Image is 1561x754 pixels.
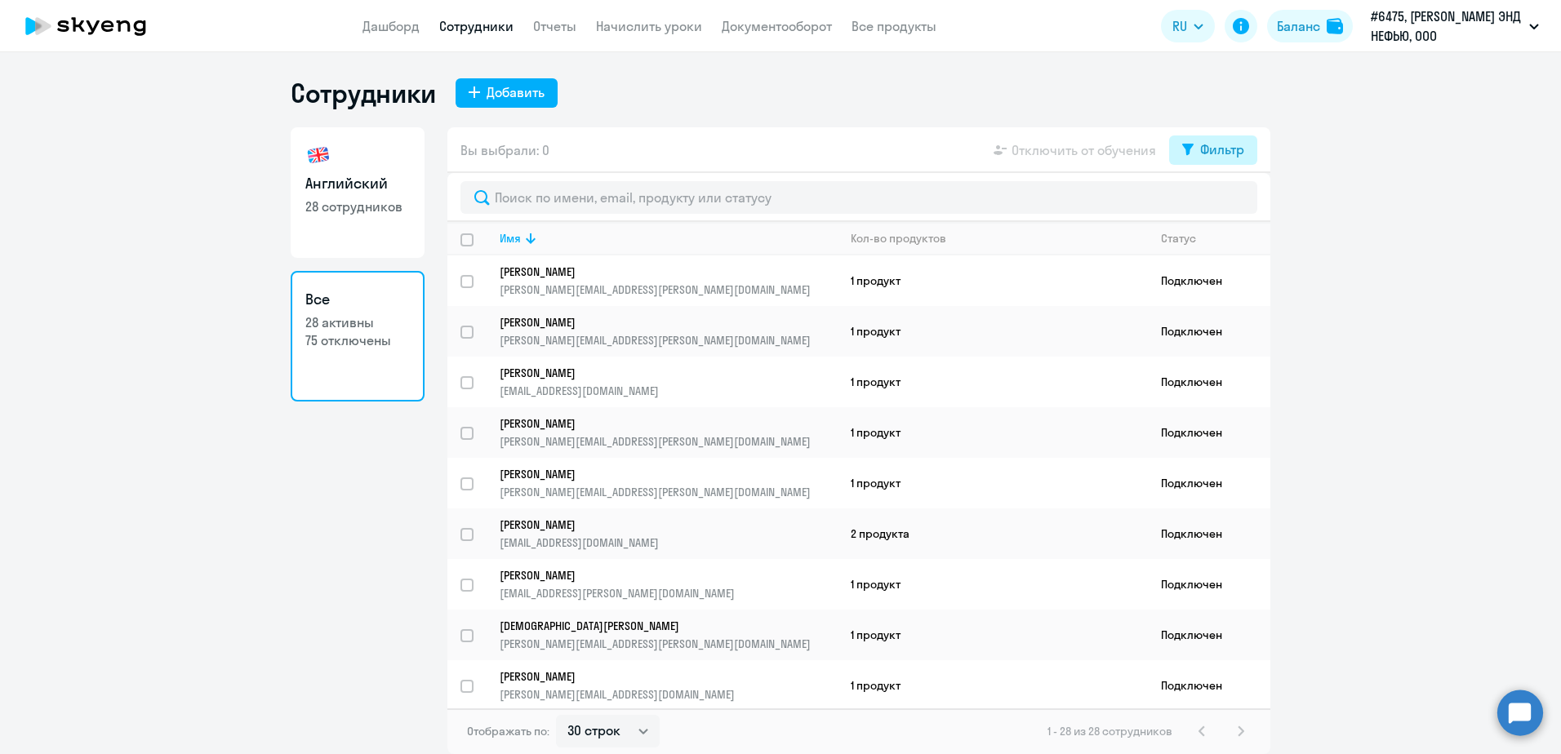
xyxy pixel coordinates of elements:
td: 1 продукт [838,610,1148,660]
div: Баланс [1277,16,1320,36]
a: [PERSON_NAME][PERSON_NAME][EMAIL_ADDRESS][PERSON_NAME][DOMAIN_NAME] [500,416,837,449]
td: Подключен [1148,458,1270,508]
button: Добавить [456,78,558,108]
div: Статус [1161,231,1270,246]
a: [PERSON_NAME][PERSON_NAME][EMAIL_ADDRESS][PERSON_NAME][DOMAIN_NAME] [500,315,837,348]
a: Документооборот [722,18,832,34]
td: 1 продукт [838,458,1148,508]
td: Подключен [1148,660,1270,711]
td: 1 продукт [838,660,1148,711]
a: Английский28 сотрудников [291,127,425,258]
p: [PERSON_NAME] [500,366,815,380]
a: Все28 активны75 отключены [291,271,425,401]
p: [PERSON_NAME] [500,568,815,583]
input: Поиск по имени, email, продукту или статусу [460,181,1257,214]
td: 1 продукт [838,407,1148,458]
p: 75 отключены [305,331,410,349]
td: Подключен [1148,610,1270,660]
p: [EMAIL_ADDRESS][DOMAIN_NAME] [500,535,837,550]
p: [PERSON_NAME][EMAIL_ADDRESS][PERSON_NAME][DOMAIN_NAME] [500,434,837,449]
td: 1 продукт [838,255,1148,306]
a: [DEMOGRAPHIC_DATA][PERSON_NAME][PERSON_NAME][EMAIL_ADDRESS][PERSON_NAME][DOMAIN_NAME] [500,619,837,651]
span: Вы выбрали: 0 [460,140,549,160]
a: [PERSON_NAME][PERSON_NAME][EMAIL_ADDRESS][PERSON_NAME][DOMAIN_NAME] [500,264,837,297]
button: RU [1161,10,1215,42]
p: [EMAIL_ADDRESS][DOMAIN_NAME] [500,384,837,398]
h1: Сотрудники [291,77,436,109]
td: Подключен [1148,508,1270,559]
div: Имя [500,231,521,246]
p: 28 активны [305,313,410,331]
td: Подключен [1148,407,1270,458]
td: 1 продукт [838,559,1148,610]
p: [PERSON_NAME] [500,517,815,532]
p: 28 сотрудников [305,197,410,215]
div: Добавить [487,82,545,102]
button: #6475, [PERSON_NAME] ЭНД НЕФЬЮ, ООО [1363,7,1547,46]
div: Статус [1161,231,1196,246]
div: Кол-во продуктов [851,231,1147,246]
span: RU [1172,16,1187,36]
button: Балансbalance [1267,10,1353,42]
a: [PERSON_NAME][EMAIL_ADDRESS][DOMAIN_NAME] [500,517,837,550]
p: [DEMOGRAPHIC_DATA][PERSON_NAME] [500,619,815,633]
td: Подключен [1148,357,1270,407]
p: [PERSON_NAME][EMAIL_ADDRESS][PERSON_NAME][DOMAIN_NAME] [500,636,837,651]
a: [PERSON_NAME][PERSON_NAME][EMAIL_ADDRESS][PERSON_NAME][DOMAIN_NAME] [500,467,837,499]
a: Все продукты [852,18,936,34]
a: [PERSON_NAME][EMAIL_ADDRESS][PERSON_NAME][DOMAIN_NAME] [500,568,837,601]
a: [PERSON_NAME][PERSON_NAME][EMAIL_ADDRESS][DOMAIN_NAME] [500,669,837,702]
p: [PERSON_NAME] [500,467,815,481]
p: [PERSON_NAME][EMAIL_ADDRESS][PERSON_NAME][DOMAIN_NAME] [500,485,837,499]
td: Подключен [1148,306,1270,357]
p: [PERSON_NAME][EMAIL_ADDRESS][DOMAIN_NAME] [500,687,837,702]
td: 2 продукта [838,508,1148,559]
h3: Английский [305,173,410,194]
div: Фильтр [1200,140,1244,159]
p: [PERSON_NAME] [500,315,815,330]
a: Дашборд [362,18,420,34]
a: Начислить уроки [596,18,702,34]
p: [PERSON_NAME] [500,264,815,279]
td: Подключен [1148,559,1270,610]
td: 1 продукт [838,306,1148,357]
p: [PERSON_NAME] [500,669,815,684]
div: Кол-во продуктов [851,231,946,246]
p: [PERSON_NAME][EMAIL_ADDRESS][PERSON_NAME][DOMAIN_NAME] [500,333,837,348]
td: Подключен [1148,255,1270,306]
span: Отображать по: [467,724,549,738]
p: [PERSON_NAME][EMAIL_ADDRESS][PERSON_NAME][DOMAIN_NAME] [500,282,837,297]
a: Отчеты [533,18,576,34]
p: #6475, [PERSON_NAME] ЭНД НЕФЬЮ, ООО [1371,7,1523,46]
div: Имя [500,231,837,246]
a: [PERSON_NAME][EMAIL_ADDRESS][DOMAIN_NAME] [500,366,837,398]
a: Сотрудники [439,18,514,34]
p: [EMAIL_ADDRESS][PERSON_NAME][DOMAIN_NAME] [500,586,837,601]
button: Фильтр [1169,135,1257,165]
span: 1 - 28 из 28 сотрудников [1047,724,1172,738]
h3: Все [305,289,410,310]
img: english [305,142,331,168]
img: balance [1327,18,1343,34]
p: [PERSON_NAME] [500,416,815,431]
td: 1 продукт [838,357,1148,407]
